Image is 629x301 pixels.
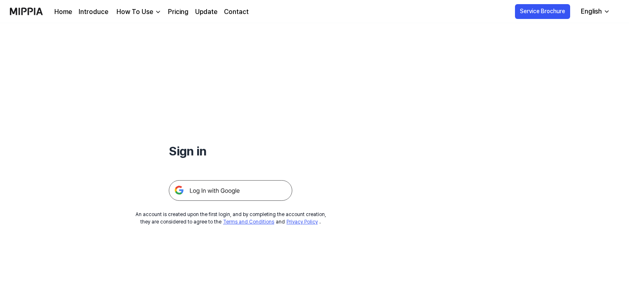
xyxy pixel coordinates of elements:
button: English [574,3,615,20]
a: Terms and Conditions [223,219,274,225]
img: down [155,9,161,15]
a: Contact [224,7,249,17]
a: Pricing [168,7,189,17]
a: Introduce [79,7,108,17]
button: How To Use [115,7,161,17]
div: An account is created upon the first login, and by completing the account creation, they are cons... [135,211,326,226]
div: How To Use [115,7,155,17]
a: Home [54,7,72,17]
a: Privacy Policy [287,219,318,225]
button: Service Brochure [515,4,570,19]
div: English [579,7,603,16]
a: Update [195,7,217,17]
h1: Sign in [169,142,292,160]
img: 구글 로그인 버튼 [169,180,292,201]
